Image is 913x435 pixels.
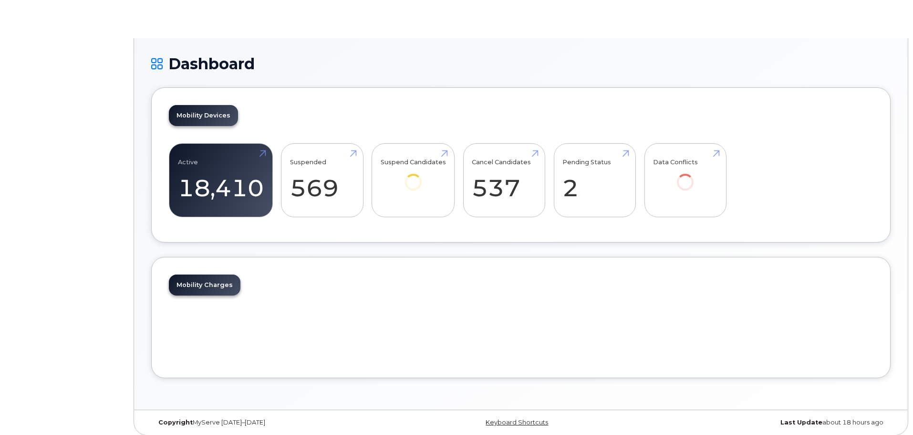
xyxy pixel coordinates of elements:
a: Pending Status 2 [562,149,627,212]
h1: Dashboard [151,55,891,72]
a: Suspend Candidates [381,149,446,204]
a: Data Conflicts [653,149,717,204]
a: Mobility Charges [169,275,240,296]
a: Keyboard Shortcuts [486,419,548,426]
div: about 18 hours ago [644,419,891,426]
div: MyServe [DATE]–[DATE] [151,419,398,426]
a: Cancel Candidates 537 [472,149,536,212]
strong: Copyright [158,419,193,426]
a: Mobility Devices [169,105,238,126]
strong: Last Update [780,419,822,426]
a: Suspended 569 [290,149,354,212]
a: Active 18,410 [178,149,264,212]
